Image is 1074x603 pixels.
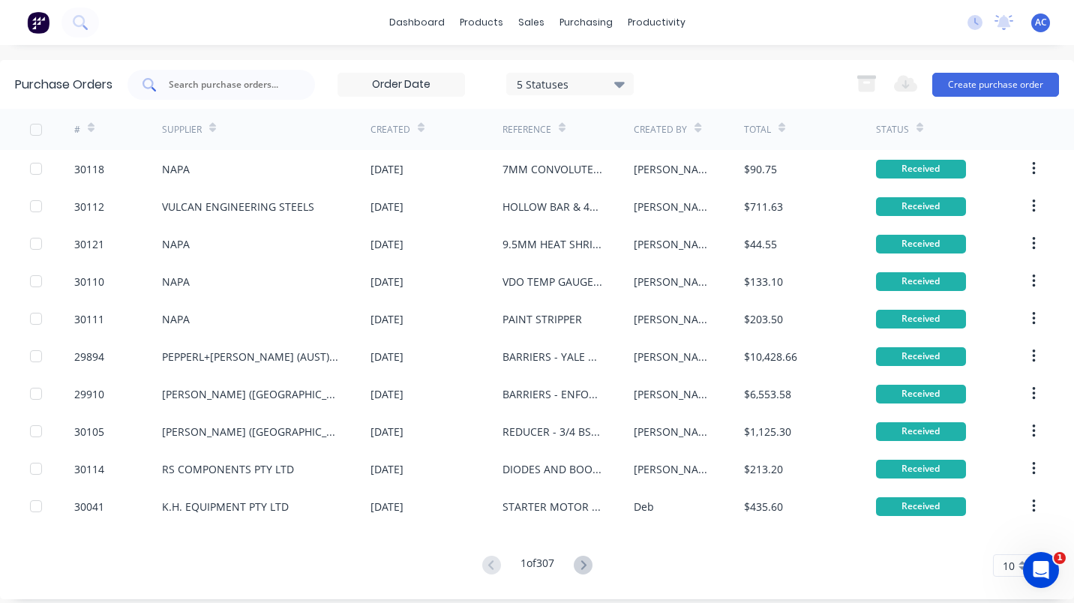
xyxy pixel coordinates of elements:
div: 30111 [74,311,104,327]
div: 30118 [74,161,104,177]
span: 10 [1003,558,1015,574]
div: Purchase Orders [15,76,112,94]
div: [DATE] [370,161,403,177]
div: PAINT STRIPPER [502,311,582,327]
input: Order Date [338,73,464,96]
div: [PERSON_NAME] ([GEOGRAPHIC_DATA]) PTY LTD [162,386,340,402]
div: $6,553.58 [744,386,791,402]
div: [DATE] [370,461,403,477]
div: K.H. EQUIPMENT PTY LTD [162,499,289,514]
div: RS COMPONENTS PTY LTD [162,461,294,477]
div: Received [876,272,966,291]
div: $10,428.66 [744,349,797,364]
div: [DATE] [370,349,403,364]
div: 30110 [74,274,104,289]
img: Factory [27,11,49,34]
div: REDUCER - 3/4 BSP - M20 [502,424,604,439]
div: 9.5MM HEAT SHRINK [502,236,604,252]
div: [PERSON_NAME] [634,349,713,364]
iframe: Intercom live chat [1023,552,1059,588]
div: BARRIERS - YALE MP20 X 2 [502,349,604,364]
div: # [74,123,80,136]
div: productivity [620,11,693,34]
div: [DATE] [370,499,403,514]
div: $44.55 [744,236,777,252]
div: Deb [634,499,654,514]
div: $435.60 [744,499,783,514]
div: Received [876,422,966,441]
span: 1 [1054,552,1066,564]
div: 1 of 307 [520,555,554,577]
div: 5 Statuses [517,76,624,91]
div: [DATE] [370,236,403,252]
div: 30121 [74,236,104,252]
div: [PERSON_NAME] [634,161,713,177]
div: $203.50 [744,311,783,327]
div: purchasing [552,11,620,34]
a: dashboard [382,11,452,34]
input: Search purchase orders... [167,77,292,92]
div: [DATE] [370,274,403,289]
div: Created By [634,123,687,136]
div: VULCAN ENGINEERING STEELS [162,199,314,214]
div: products [452,11,511,34]
div: 29910 [74,386,104,402]
div: Received [876,460,966,478]
div: 29894 [74,349,104,364]
div: Status [876,123,909,136]
div: [PERSON_NAME] [634,461,713,477]
div: $133.10 [744,274,783,289]
div: NAPA [162,236,190,252]
div: [DATE] [370,311,403,327]
div: [DATE] [370,386,403,402]
div: BARRIERS - ENFORCER CPD25 [502,386,604,402]
button: Create purchase order [932,73,1059,97]
div: [PERSON_NAME] ([GEOGRAPHIC_DATA]) PTY LTD [162,424,340,439]
div: Total [744,123,771,136]
div: Created [370,123,410,136]
span: AC [1035,16,1047,29]
div: HOLLOW BAR & 4140 SOLID - MANITOU MT-625 SS CARRIAGE [502,199,604,214]
div: Received [876,497,966,516]
div: 7MM CONVOLUTED TUBING [502,161,604,177]
div: [PERSON_NAME] [634,199,713,214]
div: 30114 [74,461,104,477]
div: NAPA [162,311,190,327]
div: Received [876,160,966,178]
div: NAPA [162,161,190,177]
div: $1,125.30 [744,424,791,439]
div: Received [876,197,966,216]
div: [DATE] [370,424,403,439]
div: 30112 [74,199,104,214]
div: $711.63 [744,199,783,214]
div: Reference [502,123,551,136]
div: STARTER MOTOR SERVICE KIT [502,499,604,514]
div: [PERSON_NAME] [634,274,713,289]
div: NAPA [162,274,190,289]
div: PEPPERL+[PERSON_NAME] (AUST) PTY LTD [162,349,340,364]
div: Received [876,310,966,328]
div: [PERSON_NAME] [634,311,713,327]
div: [PERSON_NAME] [634,386,713,402]
div: VDO TEMP GAUGE - [PERSON_NAME] [502,274,604,289]
div: Received [876,235,966,253]
div: Received [876,347,966,366]
div: [PERSON_NAME] [634,236,713,252]
div: Supplier [162,123,202,136]
div: Received [876,385,966,403]
div: DIODES AND BOOTLACE TERMINALS [502,461,604,477]
div: 30041 [74,499,104,514]
div: $213.20 [744,461,783,477]
div: [PERSON_NAME] [634,424,713,439]
div: [DATE] [370,199,403,214]
div: 30105 [74,424,104,439]
div: $90.75 [744,161,777,177]
div: sales [511,11,552,34]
